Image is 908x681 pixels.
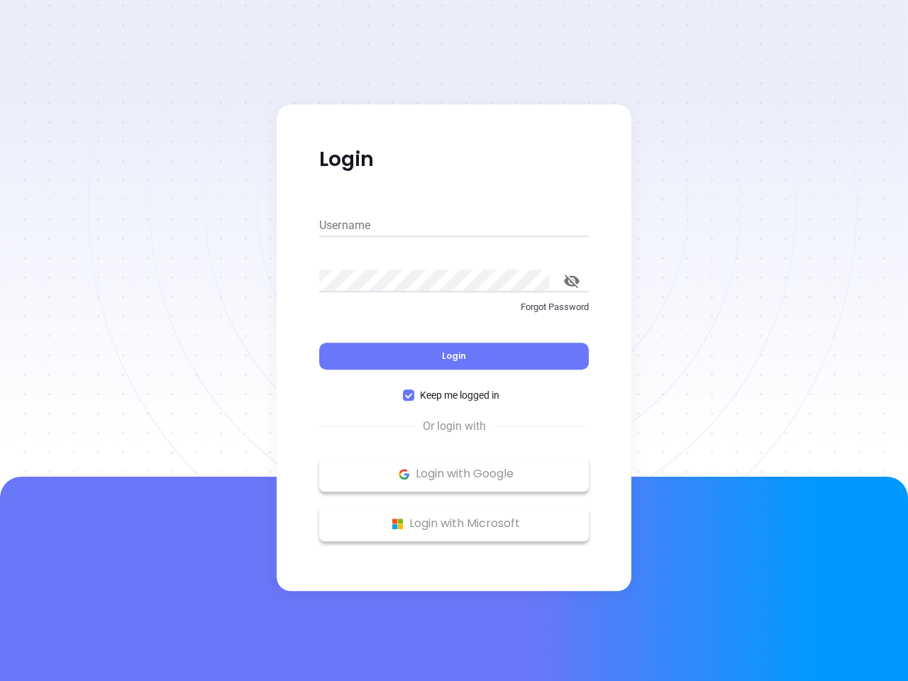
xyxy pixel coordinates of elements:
button: toggle password visibility [555,264,589,298]
p: Forgot Password [319,300,589,314]
span: Keep me logged in [414,387,505,403]
span: Login [442,350,466,362]
p: Login with Microsoft [326,513,582,534]
span: Or login with [416,418,493,435]
img: Google Logo [395,465,413,483]
button: Google Logo Login with Google [319,456,589,492]
button: Microsoft Logo Login with Microsoft [319,506,589,541]
a: Forgot Password [319,300,589,326]
p: Login [319,147,589,172]
img: Microsoft Logo [389,515,406,533]
button: Login [319,343,589,370]
p: Login with Google [326,463,582,485]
